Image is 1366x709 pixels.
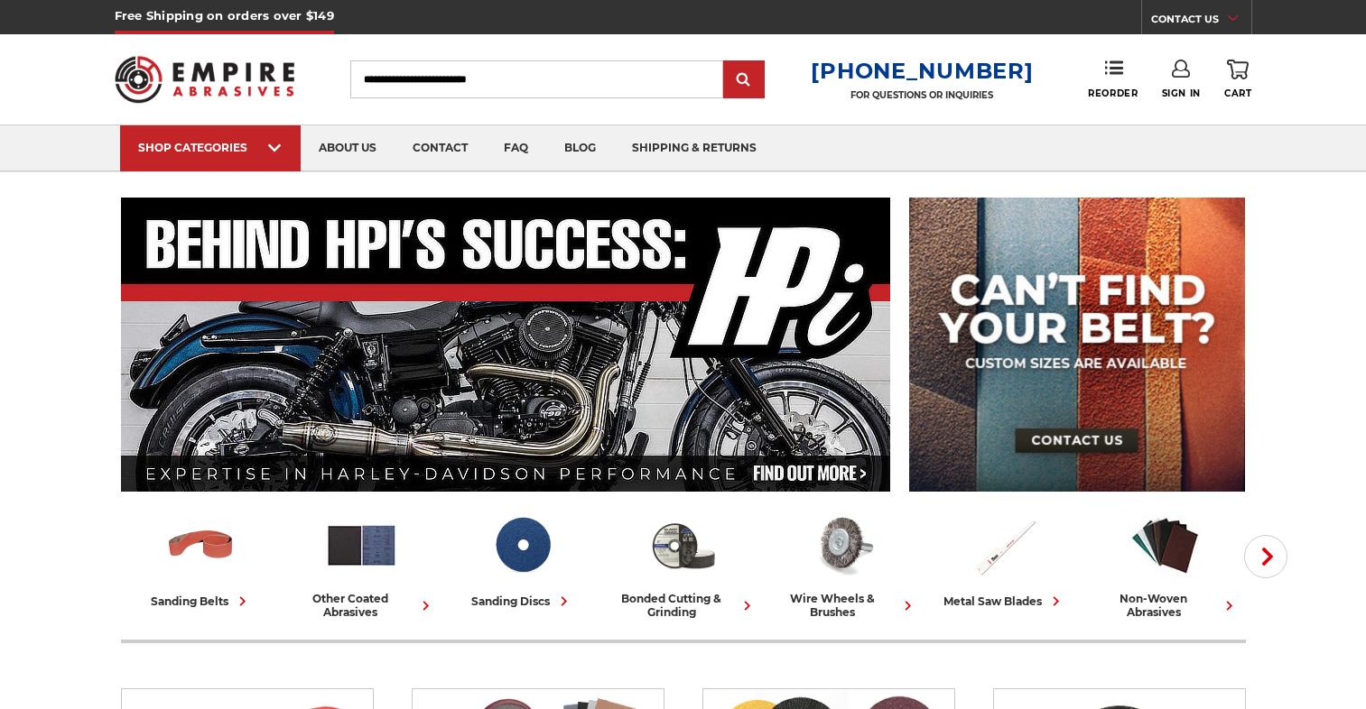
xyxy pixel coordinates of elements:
a: blog [546,125,614,171]
div: bonded cutting & grinding [610,592,757,619]
div: non-woven abrasives [1092,592,1239,619]
a: shipping & returns [614,125,775,171]
a: sanding discs [450,508,596,611]
img: Metal Saw Blades [967,508,1042,583]
a: CONTACT US [1151,9,1251,34]
img: Sanding Belts [163,508,238,583]
a: Reorder [1088,60,1138,98]
a: [PHONE_NUMBER] [811,58,1033,84]
div: other coated abrasives [289,592,435,619]
a: bonded cutting & grinding [610,508,757,619]
img: Bonded Cutting & Grinding [646,508,720,583]
div: sanding discs [471,592,573,611]
span: Sign In [1162,87,1201,99]
img: Non-woven Abrasives [1128,508,1203,583]
div: wire wheels & brushes [771,592,917,619]
span: Cart [1224,87,1251,99]
a: wire wheels & brushes [771,508,917,619]
span: Reorder [1088,87,1138,99]
button: Next [1244,535,1287,578]
div: metal saw blades [943,592,1065,611]
div: sanding belts [151,592,252,611]
img: Other Coated Abrasives [324,508,399,583]
input: Submit [726,62,762,98]
img: Wire Wheels & Brushes [806,508,881,583]
a: other coated abrasives [289,508,435,619]
img: Empire Abrasives [115,44,295,115]
a: non-woven abrasives [1092,508,1239,619]
a: metal saw blades [932,508,1078,611]
a: Cart [1224,60,1251,99]
div: SHOP CATEGORIES [138,141,283,154]
img: Banner for an interview featuring Horsepower Inc who makes Harley performance upgrades featured o... [121,198,891,492]
p: FOR QUESTIONS OR INQUIRIES [811,89,1033,101]
a: contact [395,125,486,171]
a: sanding belts [128,508,274,611]
a: faq [486,125,546,171]
img: Sanding Discs [485,508,560,583]
a: about us [301,125,395,171]
img: promo banner for custom belts. [909,198,1245,492]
